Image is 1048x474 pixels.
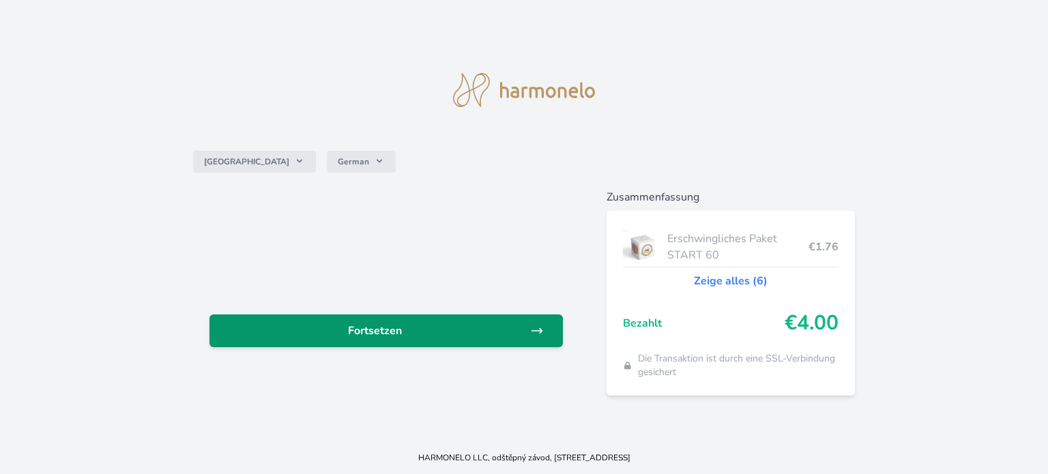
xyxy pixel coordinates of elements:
a: Zeige alles (6) [694,273,768,289]
span: Die Transaktion ist durch eine SSL-Verbindung gesichert [638,352,839,379]
button: [GEOGRAPHIC_DATA] [193,151,316,173]
h6: Zusammenfassung [607,189,855,205]
span: Bezahlt [623,315,785,331]
button: German [327,151,396,173]
img: start.jpg [623,230,662,264]
span: Erschwingliches Paket START 60 [667,231,809,263]
img: logo.svg [453,73,595,107]
span: [GEOGRAPHIC_DATA] [204,156,289,167]
span: German [338,156,369,167]
span: €4.00 [785,311,839,336]
span: Fortsetzen [220,323,530,339]
a: Fortsetzen [209,314,563,347]
span: €1.76 [809,239,839,255]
